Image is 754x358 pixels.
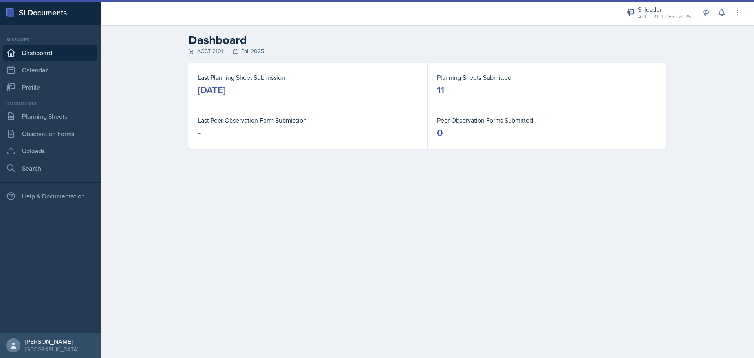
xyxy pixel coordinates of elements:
[25,345,78,353] div: [GEOGRAPHIC_DATA]
[198,127,201,139] div: -
[198,84,225,96] div: [DATE]
[198,116,418,125] dt: Last Peer Observation Form Submission
[3,108,97,124] a: Planning Sheets
[198,73,418,82] dt: Last Planning Sheet Submission
[437,127,443,139] div: 0
[3,36,97,43] div: Si leader
[638,13,691,21] div: ACCT 2101 / Fall 2025
[3,160,97,176] a: Search
[3,100,97,107] div: Documents
[437,73,657,82] dt: Planning Sheets Submitted
[3,45,97,61] a: Dashboard
[25,338,78,345] div: [PERSON_NAME]
[3,126,97,141] a: Observation Forms
[3,79,97,95] a: Profile
[437,84,444,96] div: 11
[437,116,657,125] dt: Peer Observation Forms Submitted
[3,62,97,78] a: Calendar
[188,33,666,47] h2: Dashboard
[3,143,97,159] a: Uploads
[3,188,97,204] div: Help & Documentation
[188,47,666,55] div: ACCT 2101 Fall 2025
[638,5,691,14] div: Si leader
